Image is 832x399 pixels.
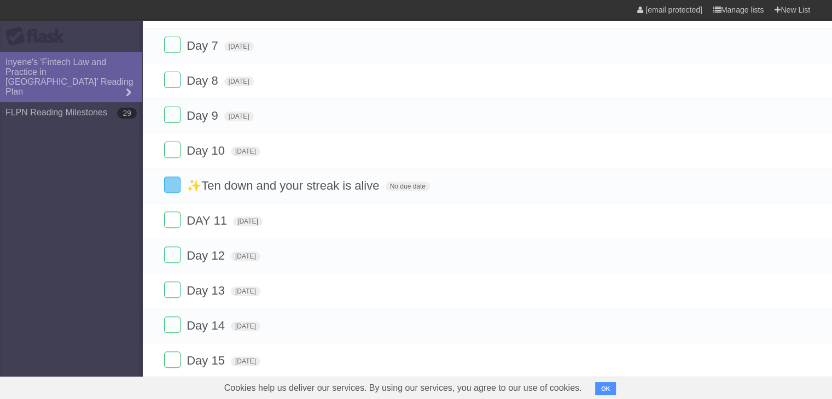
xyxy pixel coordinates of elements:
span: Day 13 [187,284,228,297]
span: Day 9 [187,109,220,122]
span: Day 12 [187,249,228,262]
span: [email protected] [645,5,702,14]
span: Day 14 [187,319,228,332]
span: [DATE] [231,356,260,366]
span: [DATE] [224,42,254,51]
span: DAY 11 [187,214,230,227]
label: Done [164,177,181,193]
span: [DATE] [231,251,260,261]
span: No due date [386,181,430,191]
span: [DATE] [224,112,254,121]
label: Done [164,316,181,333]
label: Done [164,281,181,298]
label: Done [164,72,181,88]
span: [DATE] [233,216,263,226]
div: Flask [5,27,71,46]
span: Cookies help us deliver our services. By using our services, you agree to our use of cookies. [213,377,593,399]
label: Done [164,107,181,123]
label: Done [164,351,181,368]
button: OK [595,382,616,395]
span: Day 7 [187,39,220,52]
label: Done [164,247,181,263]
label: Done [164,212,181,228]
span: Day 8 [187,74,220,87]
label: Done [164,37,181,53]
span: Day 10 [187,144,228,157]
span: [DATE] [231,146,260,156]
span: [DATE] [231,286,260,296]
label: Done [164,142,181,158]
b: 29 [117,108,137,119]
span: [DATE] [231,321,260,331]
span: ✨Ten down and your streak is alive [187,179,382,192]
span: [DATE] [224,77,254,86]
span: Day 15 [187,354,228,367]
